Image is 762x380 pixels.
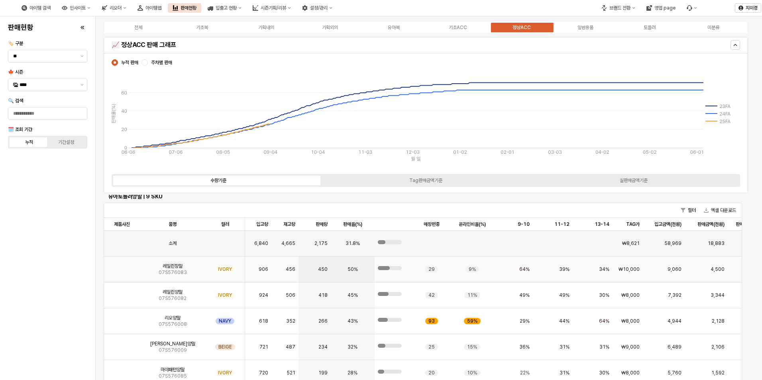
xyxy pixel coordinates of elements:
span: 5,760 [668,370,681,376]
div: 시즌기획/리뷰 [261,5,286,11]
span: 31.8% [346,240,360,247]
span: 32% [348,344,357,350]
span: 487 [286,344,295,350]
span: 29 [428,266,435,272]
span: 2,175 [314,240,328,247]
span: 입고금액(천원) [654,221,681,227]
div: 기초ACC [449,25,467,30]
div: 브랜드 전환 [609,5,630,11]
span: 🗓️ 조회 기간 [8,127,32,132]
span: 93 [428,318,435,324]
span: 31% [560,370,570,376]
span: 44% [559,318,570,324]
span: TAG가 [626,221,640,227]
label: 누적 [11,139,48,146]
span: 입고량 [256,221,268,227]
span: 07S576008 [159,321,187,327]
span: 450 [318,266,328,272]
button: 입출고 현황 [203,3,246,13]
button: 브랜드 전환 [597,3,640,13]
button: 필터 [678,206,699,215]
span: 618 [259,318,268,324]
span: 30% [599,370,609,376]
span: 25 [428,344,435,350]
span: 45% [348,292,358,298]
span: NAVY [219,318,231,324]
label: 기초ACC [426,24,489,31]
span: 20 [428,370,435,376]
span: 11% [467,292,477,298]
span: 9-10 [518,221,530,227]
div: 리오더 [110,5,122,11]
div: 영업 page [654,5,676,11]
button: 지미경 [735,3,761,13]
span: 소계 [169,240,177,247]
div: 미분류 [707,25,719,30]
span: 6,840 [254,240,268,247]
div: 기획외의 [322,25,338,30]
span: 11-12 [554,221,570,227]
span: 매장편중 [424,221,440,227]
span: 제품사진 [114,221,130,227]
div: 기획내의 [258,25,274,30]
span: 품명 [169,221,177,227]
span: 🏷️ 구분 [8,41,23,46]
span: 07S576082 [159,295,187,302]
span: 720 [259,370,268,376]
label: 토들러 [617,24,681,31]
span: 판매금액(천원) [697,221,725,227]
span: 레일린장말 [163,263,183,269]
span: 15% [467,344,477,350]
div: Menu item 6 [682,3,702,13]
button: 판매현황 [168,3,201,13]
div: 판매현황 [181,5,196,11]
span: 4,500 [711,266,725,272]
span: 1,592 [711,370,725,376]
div: 기초복 [196,25,208,30]
label: 실판매금액기준 [530,177,737,184]
span: 18,883 [708,240,725,247]
button: 영업 page [642,3,680,13]
span: 🍁 시즌 [8,69,23,75]
span: 판매율 (금액) [736,221,760,227]
span: 재고량 [283,221,295,227]
button: 인사이트 [57,3,95,13]
span: IVORY [218,370,232,376]
button: 아이템맵 [133,3,166,13]
h5: 📈 정상ACC 판매 그래프 [112,41,581,49]
span: 레일린양말 [163,289,183,295]
div: 설정/관리 [297,3,337,13]
span: 234 [318,344,328,350]
span: 28% [348,370,357,376]
div: 리오더 [97,3,131,13]
span: 온라인비율(%) [459,221,486,227]
label: 일반용품 [554,24,617,31]
span: 31% [560,344,570,350]
span: ₩8,621 [622,240,640,247]
div: 아이템맵 [145,5,161,11]
span: ₩10,000 [619,266,640,272]
span: 3,344 [711,292,725,298]
span: 4,665 [281,240,295,247]
div: 입출고 현황 [216,5,237,11]
span: 58,969 [664,240,681,247]
div: 전체 [134,25,142,30]
label: 유아복 [362,24,426,31]
span: 07S576085 [159,373,187,379]
span: ₩8,000 [621,370,640,376]
h4: 판매현황 [8,24,33,31]
span: 6,489 [668,344,681,350]
div: 일반용품 [577,25,593,30]
span: 7,392 [668,292,681,298]
span: 판매량 [316,221,328,227]
button: 아이템 검색 [17,3,55,13]
label: 전체 [106,24,170,31]
span: 36% [519,344,530,350]
span: 506 [286,292,295,298]
span: 30% [599,292,609,298]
